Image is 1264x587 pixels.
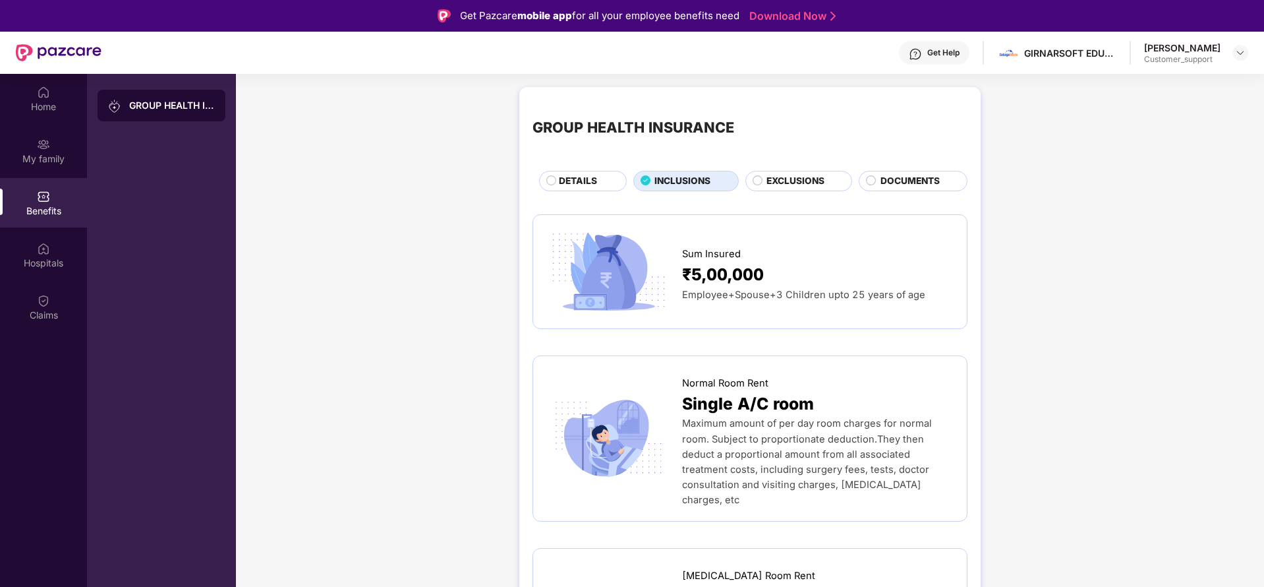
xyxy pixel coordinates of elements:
div: Get Pazcare for all your employee benefits need [460,8,739,24]
img: Stroke [830,9,836,23]
span: Employee+Spouse+3 Children upto 25 years of age [682,289,925,301]
div: GROUP HEALTH INSURANCE [532,116,734,139]
img: Logo [438,9,451,22]
a: Download Now [749,9,832,23]
div: GIRNARSOFT EDUCATION SERVICES PRIVATE LIMITED [1024,47,1116,59]
img: icon [546,395,671,482]
img: svg+xml;base64,PHN2ZyBpZD0iQmVuZWZpdHMiIHhtbG5zPSJodHRwOi8vd3d3LnczLm9yZy8yMDAwL3N2ZyIgd2lkdGg9Ij... [37,190,50,203]
img: cd%20colored%20full%20logo%20(1).png [999,44,1018,63]
strong: mobile app [517,9,572,22]
span: Maximum amount of per day room charges for normal room. Subject to proportionate deduction.They t... [682,417,932,505]
div: Get Help [927,47,960,58]
div: GROUP HEALTH INSURANCE [129,99,215,112]
img: svg+xml;base64,PHN2ZyBpZD0iRHJvcGRvd24tMzJ4MzIiIHhtbG5zPSJodHRwOi8vd3d3LnczLm9yZy8yMDAwL3N2ZyIgd2... [1235,47,1246,58]
span: ₹5,00,000 [682,262,764,288]
span: Single A/C room [682,391,814,417]
img: svg+xml;base64,PHN2ZyB3aWR0aD0iMjAiIGhlaWdodD0iMjAiIHZpZXdCb3g9IjAgMCAyMCAyMCIgZmlsbD0ibm9uZSIgeG... [37,138,50,151]
div: [PERSON_NAME] [1144,42,1221,54]
img: New Pazcare Logo [16,44,101,61]
img: svg+xml;base64,PHN2ZyBpZD0iSG9tZSIgeG1sbnM9Imh0dHA6Ly93d3cudzMub3JnLzIwMDAvc3ZnIiB3aWR0aD0iMjAiIG... [37,86,50,99]
span: [MEDICAL_DATA] Room Rent [682,569,815,584]
span: EXCLUSIONS [766,174,824,189]
span: Normal Room Rent [682,376,768,391]
div: Customer_support [1144,54,1221,65]
span: DETAILS [559,174,597,189]
img: svg+xml;base64,PHN2ZyBpZD0iSGVscC0zMngzMiIgeG1sbnM9Imh0dHA6Ly93d3cudzMub3JnLzIwMDAvc3ZnIiB3aWR0aD... [909,47,922,61]
img: svg+xml;base64,PHN2ZyBpZD0iQ2xhaW0iIHhtbG5zPSJodHRwOi8vd3d3LnczLm9yZy8yMDAwL3N2ZyIgd2lkdGg9IjIwIi... [37,294,50,307]
img: svg+xml;base64,PHN2ZyB3aWR0aD0iMjAiIGhlaWdodD0iMjAiIHZpZXdCb3g9IjAgMCAyMCAyMCIgZmlsbD0ibm9uZSIgeG... [108,100,121,113]
span: Sum Insured [682,247,741,262]
span: INCLUSIONS [654,174,710,189]
span: DOCUMENTS [880,174,940,189]
img: svg+xml;base64,PHN2ZyBpZD0iSG9zcGl0YWxzIiB4bWxucz0iaHR0cDovL3d3dy53My5vcmcvMjAwMC9zdmciIHdpZHRoPS... [37,242,50,255]
img: icon [546,228,671,315]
